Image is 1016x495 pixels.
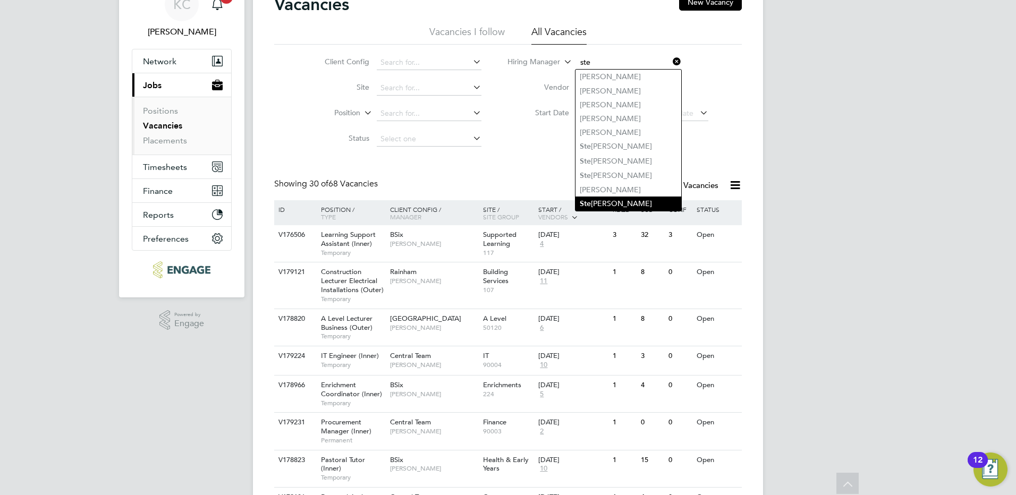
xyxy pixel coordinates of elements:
li: [PERSON_NAME] [575,168,681,183]
span: 30 of [309,178,328,189]
div: Open [694,346,740,366]
button: Timesheets [132,155,231,178]
div: 0 [638,413,666,432]
input: Search for... [377,106,481,121]
span: IT [483,351,489,360]
span: 10 [538,361,549,370]
button: Reports [132,203,231,226]
li: [PERSON_NAME] [575,70,681,83]
div: 3 [638,346,666,366]
li: [PERSON_NAME] [575,84,681,98]
div: 0 [666,450,693,470]
span: Building Services [483,267,509,285]
input: Select one [377,132,481,147]
span: [PERSON_NAME] [390,390,478,398]
div: 4 [638,375,666,395]
b: Ste [580,142,591,151]
span: Pastoral Tutor (Inner) [321,455,365,473]
div: 0 [666,413,693,432]
span: Health & Early Years [483,455,529,473]
label: Position [299,108,360,118]
button: Preferences [132,227,231,250]
button: Open Resource Center, 12 new notifications [973,453,1007,487]
div: 0 [666,346,693,366]
span: [PERSON_NAME] [390,277,478,285]
div: 1 [610,413,638,432]
a: Powered byEngage [159,310,205,330]
div: [DATE] [538,456,607,465]
div: V178820 [276,309,313,329]
div: 1 [610,309,638,329]
li: All Vacancies [531,25,587,45]
label: Hiring Manager [499,57,560,67]
span: 10 [538,464,549,473]
li: [PERSON_NAME] [575,98,681,112]
span: BSix [390,380,403,389]
label: Client Config [308,57,369,66]
div: 0 [666,262,693,282]
div: Showing [274,178,380,190]
div: Open [694,309,740,329]
span: A Level [483,314,506,323]
div: ID [276,200,313,218]
span: [GEOGRAPHIC_DATA] [390,314,461,323]
span: Preferences [143,234,189,244]
li: [PERSON_NAME] [575,154,681,168]
span: [PERSON_NAME] [390,464,478,473]
span: Finance [143,186,173,196]
span: Finance [483,417,506,426]
span: Engage [174,319,204,328]
b: Ste [580,171,591,180]
div: Open [694,262,740,282]
div: 8 [638,262,666,282]
span: Site Group [483,212,519,221]
div: Client Config / [387,200,480,226]
a: Positions [143,106,178,116]
span: Select date [655,108,693,118]
div: 12 [973,460,983,474]
input: Search for... [377,55,481,70]
span: Central Team [390,351,431,360]
input: Search for... [577,55,681,70]
button: Finance [132,179,231,202]
div: 1 [610,375,638,395]
div: 0 [666,309,693,329]
span: BSix [390,230,403,239]
li: [PERSON_NAME] [575,197,681,211]
li: Vacancies I follow [429,25,505,45]
span: [PERSON_NAME] [390,361,478,369]
span: 117 [483,249,534,257]
button: Jobs [132,73,231,97]
span: Powered by [174,310,204,319]
div: [DATE] [538,352,607,361]
div: Status [694,200,740,218]
span: IT Engineer (Inner) [321,351,379,360]
span: Manager [390,212,421,221]
span: 68 Vacancies [309,178,378,189]
span: Temporary [321,295,385,303]
span: 5 [538,390,545,399]
span: Temporary [321,399,385,407]
div: Open [694,450,740,470]
span: [PERSON_NAME] [390,323,478,332]
div: [DATE] [538,381,607,390]
span: Reports [143,210,174,220]
div: Open [694,413,740,432]
div: V176506 [276,225,313,245]
span: Enrichment Coordinator (Inner) [321,380,382,398]
span: Temporary [321,473,385,482]
span: 6 [538,323,545,332]
span: Rainham [390,267,417,276]
li: [PERSON_NAME] [575,112,681,125]
label: Status [308,133,369,143]
li: [PERSON_NAME] [575,139,681,153]
a: Vacancies [143,121,182,131]
a: Placements [143,135,187,146]
div: V178966 [276,375,313,395]
div: 8 [638,309,666,329]
span: 90004 [483,361,534,369]
div: Open [694,225,740,245]
label: Start Date [508,108,569,117]
div: 1 [610,346,638,366]
span: Supported Learning [483,230,517,248]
